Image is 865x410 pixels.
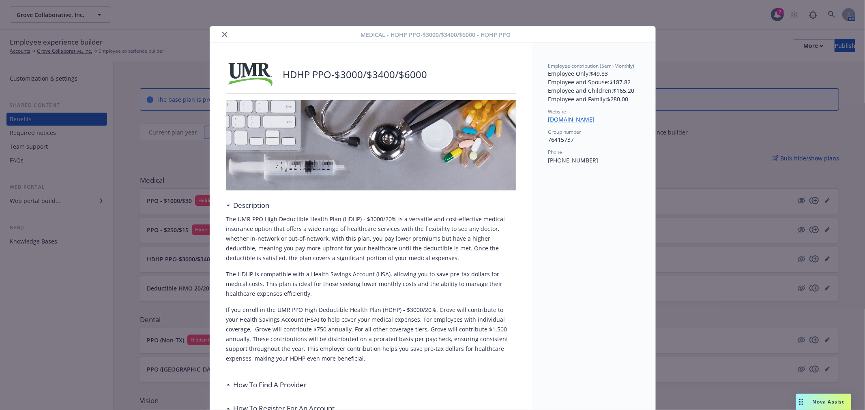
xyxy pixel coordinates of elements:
[226,305,516,363] p: If you enroll in the UMR PPO High Deductible Health Plan (HDHP) - $3000/20%, Grove will contribut...
[548,149,562,156] span: Phone
[283,68,427,81] p: HDHP PPO-$3000/$3400/$6000
[226,380,307,390] div: How To Find A Provider
[226,62,275,87] img: UMR
[548,115,601,123] a: [DOMAIN_NAME]
[548,108,567,115] span: Website
[796,394,851,410] button: Nova Assist
[548,156,639,164] p: [PHONE_NUMBER]
[548,128,582,135] span: Group number
[226,214,516,263] p: The UMR PPO High Deductible Health Plan (HDHP) - $3000/20% is a versatile and cost-effective medi...
[548,69,639,78] p: Employee Only : $49.83
[226,100,516,190] img: banner
[234,380,307,390] h3: How To Find A Provider
[361,30,511,39] span: Medical - HDHP PPO-$3000/$3400/$6000 - HDHP PPO
[226,200,270,211] div: Description
[548,86,639,95] p: Employee and Children : $165.20
[813,398,845,405] span: Nova Assist
[548,78,639,86] p: Employee and Spouse : $187.82
[226,269,516,299] p: The HDHP is compatible with a Health Savings Account (HSA), allowing you to save pre-tax dollars ...
[234,200,270,211] h3: Description
[548,95,639,103] p: Employee and Family : $280.00
[548,62,635,69] span: Employee contribution (Semi-Monthly)
[796,394,806,410] div: Drag to move
[548,135,639,144] p: 76415737
[220,30,230,39] button: close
